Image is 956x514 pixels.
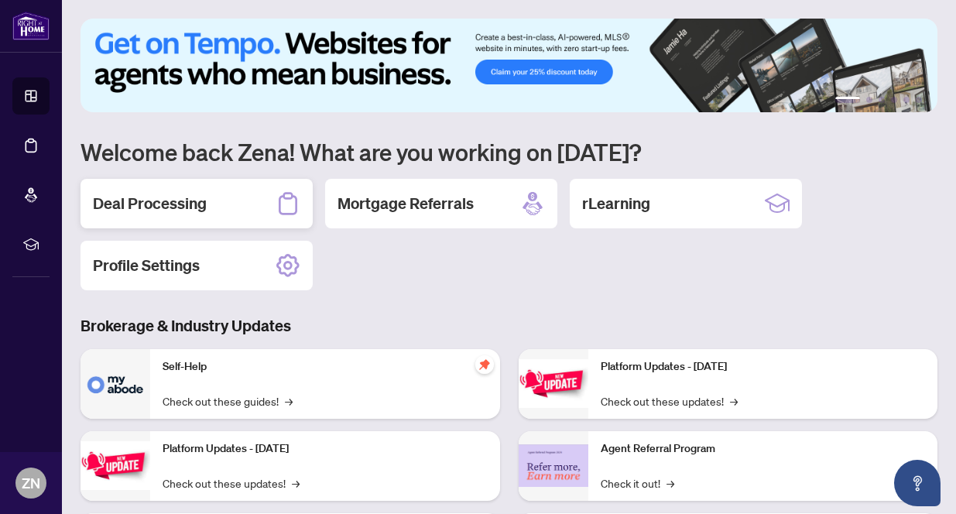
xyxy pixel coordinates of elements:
[916,97,922,103] button: 6
[475,355,494,374] span: pushpin
[891,97,897,103] button: 4
[519,444,588,487] img: Agent Referral Program
[93,255,200,276] h2: Profile Settings
[93,193,207,214] h2: Deal Processing
[894,460,941,506] button: Open asap
[519,359,588,408] img: Platform Updates - June 23, 2025
[163,475,300,492] a: Check out these updates!→
[666,475,674,492] span: →
[601,475,674,492] a: Check it out!→
[81,137,937,166] h1: Welcome back Zena! What are you working on [DATE]?
[81,19,937,112] img: Slide 0
[601,392,738,409] a: Check out these updates!→
[163,392,293,409] a: Check out these guides!→
[163,358,488,375] p: Self-Help
[338,193,474,214] h2: Mortgage Referrals
[730,392,738,409] span: →
[285,392,293,409] span: →
[12,12,50,40] img: logo
[163,440,488,457] p: Platform Updates - [DATE]
[292,475,300,492] span: →
[601,440,926,457] p: Agent Referral Program
[22,472,40,494] span: ZN
[582,193,650,214] h2: rLearning
[81,349,150,419] img: Self-Help
[81,441,150,490] img: Platform Updates - September 16, 2025
[835,97,860,103] button: 1
[601,358,926,375] p: Platform Updates - [DATE]
[866,97,872,103] button: 2
[879,97,885,103] button: 3
[81,315,937,337] h3: Brokerage & Industry Updates
[903,97,910,103] button: 5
